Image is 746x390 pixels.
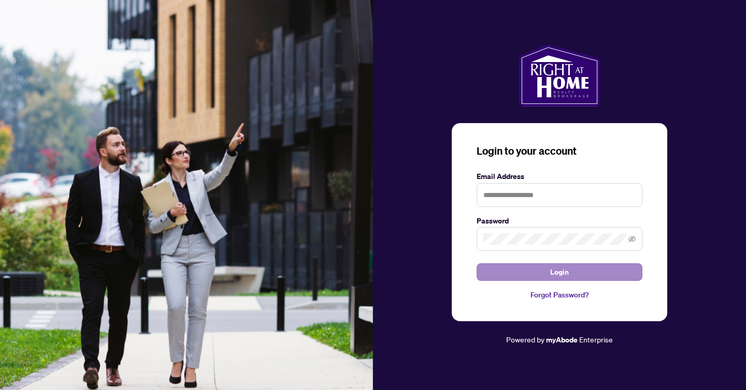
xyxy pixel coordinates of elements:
[519,44,599,107] img: ma-logo
[477,263,642,281] button: Login
[477,215,642,227] label: Password
[628,235,636,243] span: eye-invisible
[546,334,578,346] a: myAbode
[506,335,544,344] span: Powered by
[477,289,642,301] a: Forgot Password?
[579,335,613,344] span: Enterprise
[477,171,642,182] label: Email Address
[550,264,569,280] span: Login
[477,144,642,158] h3: Login to your account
